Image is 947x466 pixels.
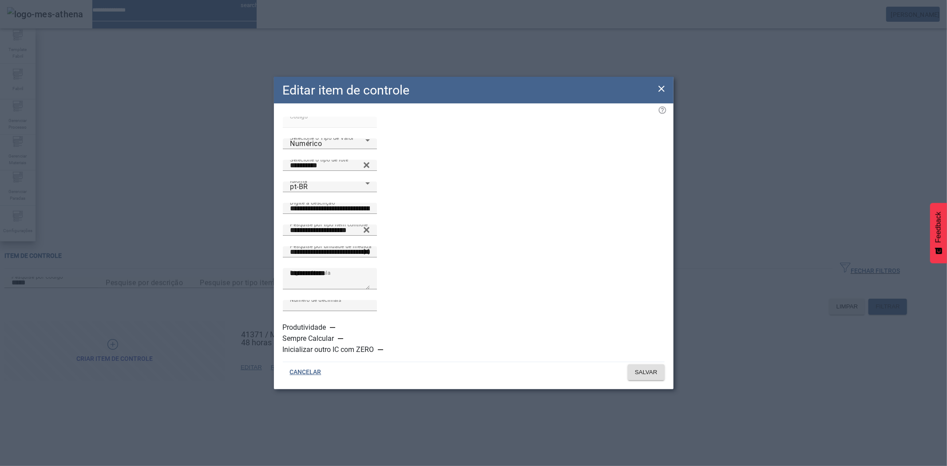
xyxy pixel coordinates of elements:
button: CANCELAR [283,364,329,380]
h2: Editar item de controle [283,81,410,100]
mat-label: Digite a descrição [290,200,335,206]
mat-label: Digite a fórmula [290,270,331,276]
label: Inicializar outro IC com ZERO [283,344,376,355]
mat-label: Pesquise por unidade de medida [290,243,372,249]
button: SALVAR [628,364,665,380]
input: Number [290,247,370,257]
span: Numérico [290,139,322,148]
input: Number [290,160,370,171]
mat-label: Código [290,114,308,120]
mat-label: Pesquise por tipo item controle [290,221,368,228]
span: Feedback [935,212,943,243]
input: Number [290,225,370,236]
span: pt-BR [290,182,308,191]
mat-label: Número de decimais [290,297,341,303]
label: Sempre Calcular [283,333,336,344]
span: SALVAR [635,368,658,377]
mat-label: Selecione o tipo de lote [290,157,348,163]
label: Produtividade [283,322,328,333]
button: Feedback - Mostrar pesquisa [930,203,947,263]
span: CANCELAR [290,368,321,377]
